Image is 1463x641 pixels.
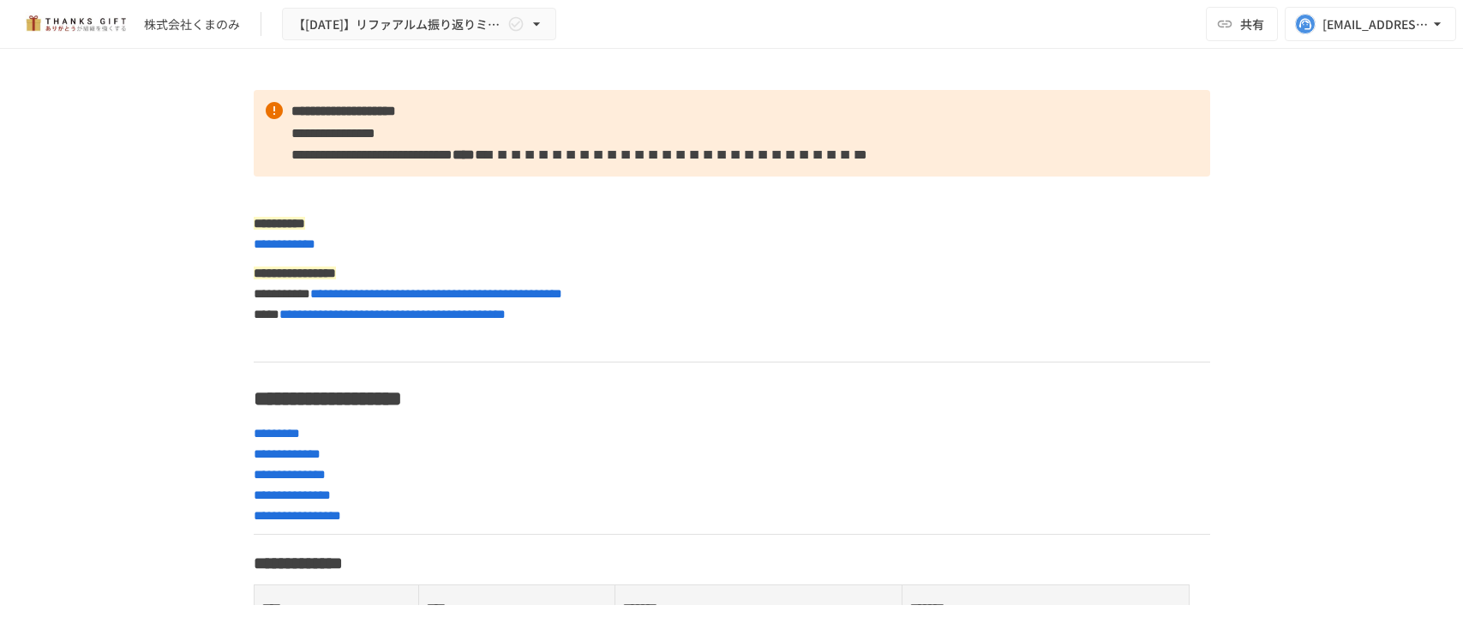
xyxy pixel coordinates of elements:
[1240,15,1264,33] span: 共有
[1285,7,1456,41] button: [EMAIL_ADDRESS][DOMAIN_NAME]
[21,10,130,38] img: mMP1OxWUAhQbsRWCurg7vIHe5HqDpP7qZo7fRoNLXQh
[1322,14,1429,35] div: [EMAIL_ADDRESS][DOMAIN_NAME]
[1206,7,1278,41] button: 共有
[144,15,240,33] div: 株式会社くまのみ
[293,14,504,35] span: 【[DATE]】リファアルム振り返りミーティング
[282,8,556,41] button: 【[DATE]】リファアルム振り返りミーティング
